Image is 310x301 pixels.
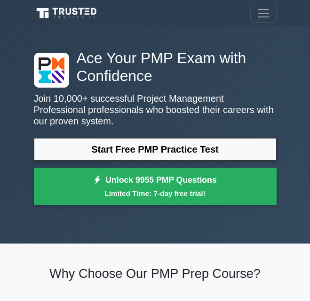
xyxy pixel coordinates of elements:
h2: Why Choose Our PMP Prep Course? [34,266,277,282]
p: Join 10,000+ successful Project Management Professional professionals who boosted their careers w... [34,93,277,127]
button: Toggle navigation [250,4,277,23]
a: Unlock 9955 PMP QuestionsLimited Time: 7-day free trial! [34,168,277,205]
small: Limited Time: 7-day free trial! [46,188,265,199]
h1: Ace Your PMP Exam with Confidence [34,49,277,85]
a: Start Free PMP Practice Test [34,138,277,161]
